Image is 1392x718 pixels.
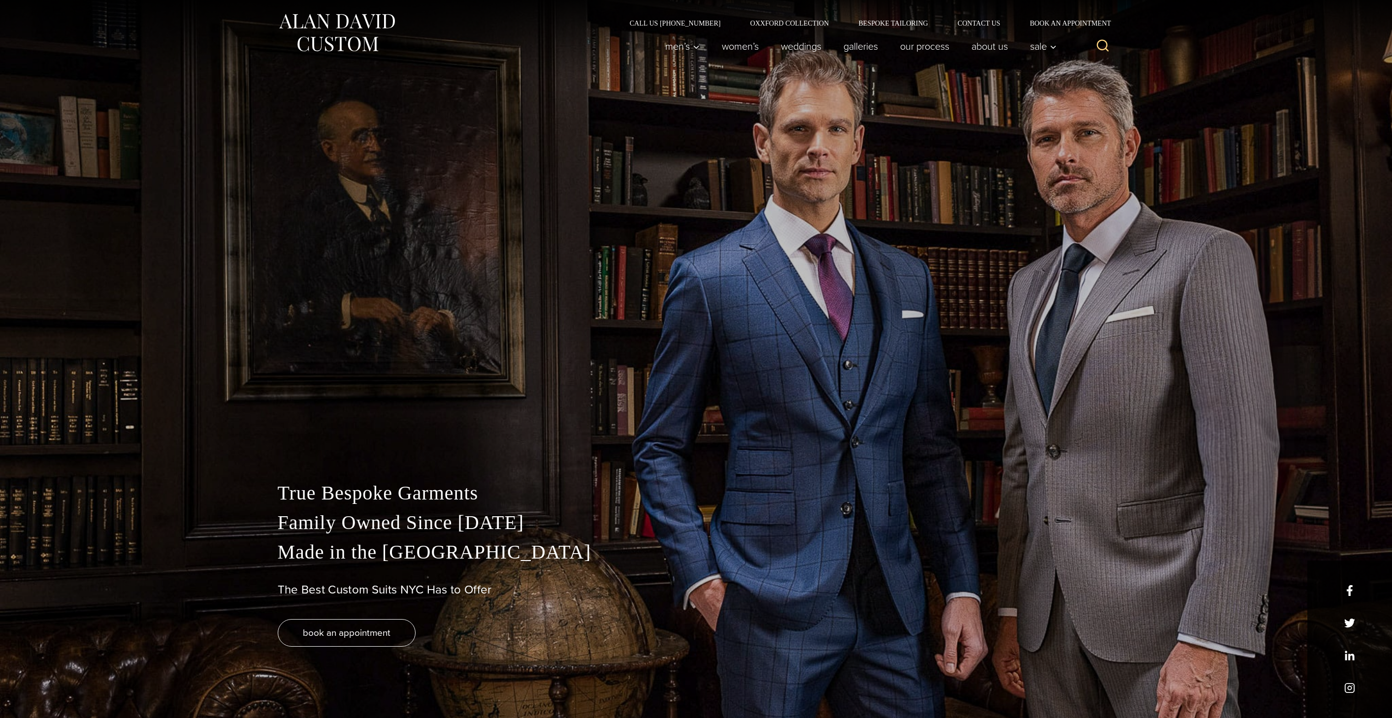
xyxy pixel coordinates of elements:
a: Contact Us [943,20,1015,27]
p: True Bespoke Garments Family Owned Since [DATE] Made in the [GEOGRAPHIC_DATA] [278,478,1115,567]
nav: Secondary Navigation [615,20,1115,27]
img: Alan David Custom [278,11,396,55]
a: Galleries [832,36,889,56]
a: Book an Appointment [1015,20,1114,27]
a: instagram [1344,683,1355,693]
a: Bespoke Tailoring [843,20,942,27]
span: Men’s [665,41,700,51]
button: View Search Form [1091,34,1115,58]
a: Our Process [889,36,960,56]
h1: The Best Custom Suits NYC Has to Offer [278,583,1115,597]
a: Women’s [711,36,770,56]
a: linkedin [1344,650,1355,661]
a: weddings [770,36,832,56]
span: book an appointment [303,625,390,640]
a: Call Us [PHONE_NUMBER] [615,20,736,27]
a: Oxxford Collection [735,20,843,27]
span: Sale [1030,41,1057,51]
a: x/twitter [1344,618,1355,628]
nav: Primary Navigation [654,36,1062,56]
a: About Us [960,36,1019,56]
a: book an appointment [278,619,416,647]
a: facebook [1344,585,1355,596]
